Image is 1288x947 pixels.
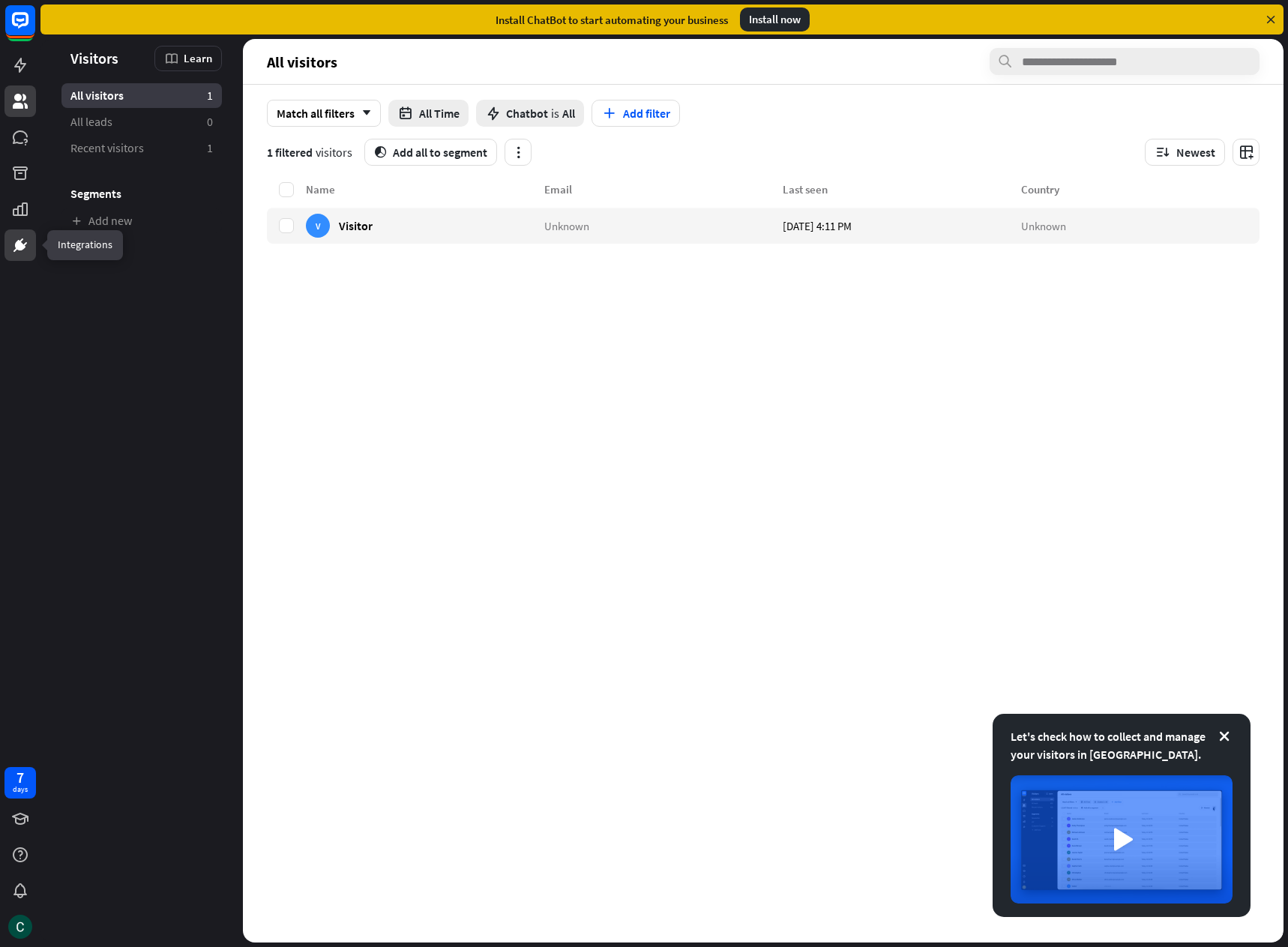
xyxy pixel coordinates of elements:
div: Email [544,182,783,196]
span: Unknown [544,218,589,232]
div: Last seen [783,182,1021,196]
button: Add filter [592,100,680,127]
aside: 1 [207,88,213,103]
span: All visitors [267,53,337,70]
button: All Time [388,100,469,127]
div: 7 [16,771,24,784]
aside: 1 [207,140,213,156]
span: 1 filtered [267,145,313,160]
span: [DATE] 4:11 PM [783,218,852,232]
span: All visitors [70,88,124,103]
div: Name [306,182,544,196]
div: Country [1021,182,1260,196]
span: visitors [316,145,352,160]
div: Let's check how to collect and manage your visitors in [GEOGRAPHIC_DATA]. [1011,727,1233,763]
span: All [562,106,575,121]
button: Open LiveChat chat widget [12,6,57,51]
a: Add new [61,208,222,233]
span: is [551,106,559,121]
span: Learn [184,51,212,65]
button: segmentAdd all to segment [364,139,497,166]
span: Recent visitors [70,140,144,156]
h3: Segments [61,186,222,201]
div: Install ChatBot to start automating your business [496,13,728,27]
a: Recent visitors 1 [61,136,222,160]
span: Visitors [70,49,118,67]
aside: 0 [207,114,213,130]
button: Newest [1145,139,1225,166]
a: 7 days [4,767,36,799]
i: segment [374,146,387,158]
a: All leads 0 [61,109,222,134]
span: All leads [70,114,112,130]
div: Install now [740,7,810,31]
div: days [13,784,28,795]
span: Chatbot [506,106,548,121]
span: Unknown [1021,218,1066,232]
img: image [1011,775,1233,904]
div: V [306,214,330,238]
div: Match all filters [267,100,381,127]
i: arrow_down [355,109,371,118]
span: Visitor [339,218,373,232]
